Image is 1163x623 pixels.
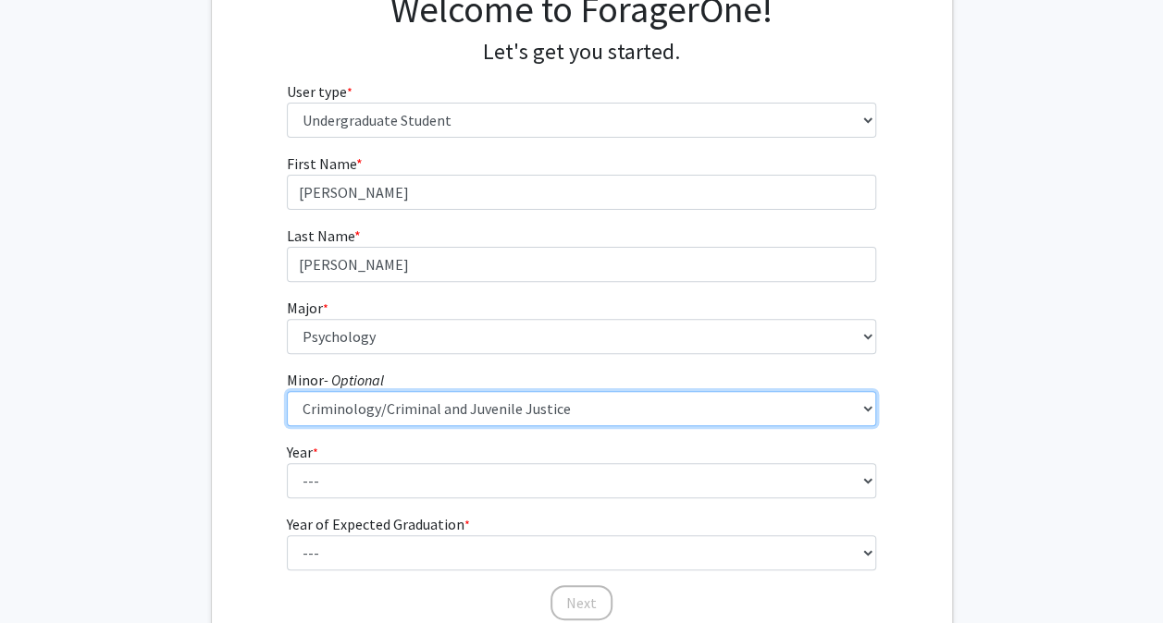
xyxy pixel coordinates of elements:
[287,369,384,391] label: Minor
[287,80,353,103] label: User type
[551,585,612,620] button: Next
[287,513,470,535] label: Year of Expected Graduation
[287,441,318,463] label: Year
[324,371,384,389] i: - Optional
[14,540,79,609] iframe: Chat
[287,154,356,173] span: First Name
[287,226,354,245] span: Last Name
[287,297,328,319] label: Major
[287,39,876,66] h4: Let's get you started.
